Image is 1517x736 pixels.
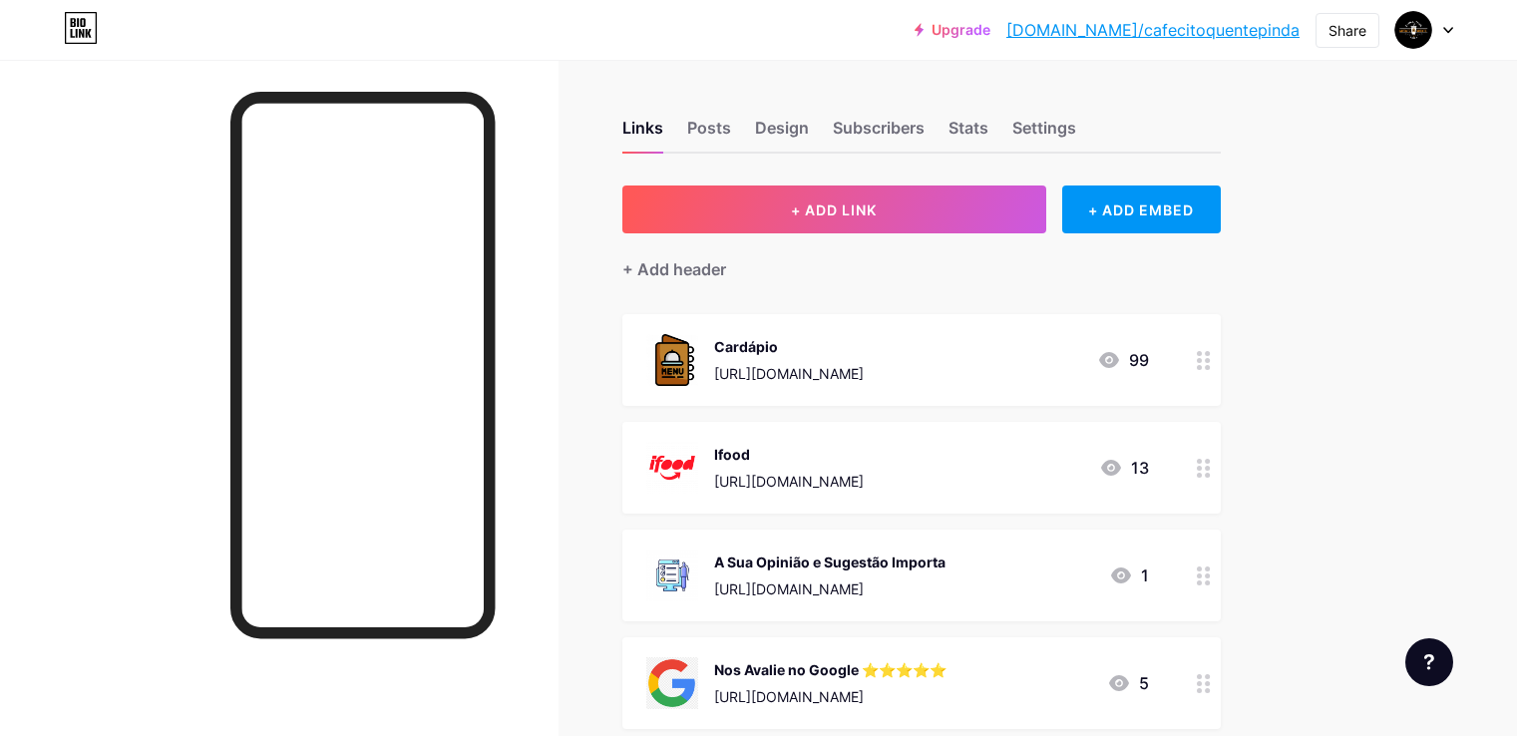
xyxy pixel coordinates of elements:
[646,550,698,601] img: A Sua Opinião e Sugestão Importa
[1109,563,1149,587] div: 1
[948,116,988,152] div: Stats
[833,116,925,152] div: Subscribers
[1012,116,1076,152] div: Settings
[1062,185,1221,233] div: + ADD EMBED
[1394,11,1432,49] img: cafecitoquentepinda
[646,657,698,709] img: Nos Avalie no Google ⭐️⭐️⭐️⭐️⭐️
[714,363,864,384] div: [URL][DOMAIN_NAME]
[1328,20,1366,41] div: Share
[622,257,726,281] div: + Add header
[915,22,990,38] a: Upgrade
[1097,348,1149,372] div: 99
[1006,18,1300,42] a: [DOMAIN_NAME]/cafecitoquentepinda
[714,659,947,680] div: Nos Avalie no Google ⭐️⭐️⭐️⭐️⭐️
[622,116,663,152] div: Links
[714,471,864,492] div: [URL][DOMAIN_NAME]
[791,201,877,218] span: + ADD LINK
[646,334,698,386] img: Cardápio
[755,116,809,152] div: Design
[622,185,1046,233] button: + ADD LINK
[687,116,731,152] div: Posts
[1107,671,1149,695] div: 5
[714,578,946,599] div: [URL][DOMAIN_NAME]
[646,442,698,494] img: Ifood
[714,686,947,707] div: [URL][DOMAIN_NAME]
[714,552,946,572] div: A Sua Opinião e Sugestão Importa
[714,336,864,357] div: Cardápio
[714,444,864,465] div: Ifood
[1099,456,1149,480] div: 13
